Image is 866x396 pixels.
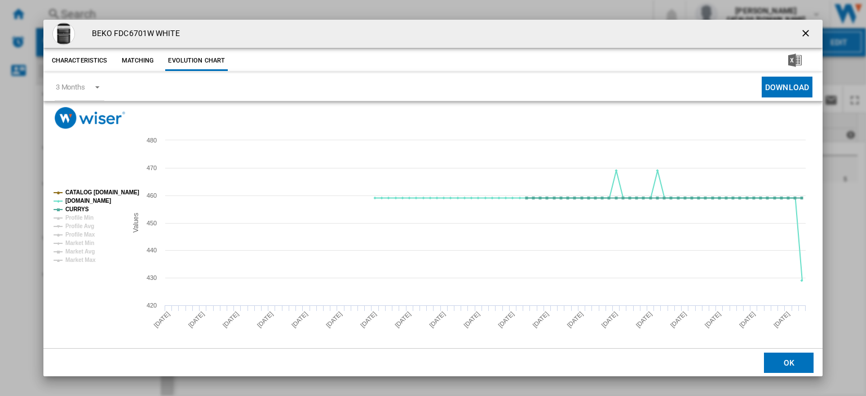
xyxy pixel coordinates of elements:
img: logo_wiser_300x94.png [55,107,125,129]
ng-md-icon: getI18NText('BUTTONS.CLOSE_DIALOG') [800,28,814,41]
tspan: [DATE] [704,310,722,329]
img: excel-24x24.png [788,54,802,67]
div: 3 Months [56,83,85,91]
tspan: [DATE] [428,310,447,329]
button: Download [762,77,812,97]
button: Characteristics [49,51,111,71]
tspan: [DATE] [290,310,309,329]
tspan: 440 [147,247,157,253]
md-dialog: Product popup [43,20,823,376]
tspan: 460 [147,192,157,199]
tspan: Market Min [65,240,94,246]
img: 881263458c0e86de7250c07c0c7f12fd6e24ddec_1.jpg [52,23,75,45]
tspan: 450 [147,220,157,226]
tspan: [DATE] [152,310,171,329]
button: OK [764,352,814,372]
tspan: Values [132,213,140,233]
tspan: Profile Min [65,215,94,221]
tspan: [DATE] [738,310,757,329]
tspan: 420 [147,302,157,309]
button: Evolution chart [165,51,228,71]
tspan: [DATE] [325,310,343,329]
tspan: Profile Avg [65,223,94,229]
tspan: [DATE] [187,310,205,329]
tspan: 470 [147,164,157,171]
tspan: 480 [147,137,157,144]
tspan: Market Avg [65,248,95,255]
tspan: [DATE] [394,310,412,329]
tspan: [DATE] [256,310,275,329]
tspan: [DATE] [497,310,515,329]
tspan: [DATE] [772,310,791,329]
tspan: Profile Max [65,232,95,238]
tspan: Market Max [65,257,96,263]
h4: BEKO FDC6701W WHITE [86,28,180,39]
button: Download in Excel [770,51,820,71]
tspan: 430 [147,274,157,281]
tspan: [DATE] [600,310,618,329]
tspan: [DATE] [531,310,550,329]
tspan: [DATE] [669,310,687,329]
button: Matching [113,51,162,71]
tspan: [DATE] [359,310,378,329]
tspan: CURRYS [65,206,89,212]
tspan: CATALOG [DOMAIN_NAME] [65,189,139,195]
tspan: [DATE] [565,310,584,329]
tspan: [DATE] [634,310,653,329]
button: getI18NText('BUTTONS.CLOSE_DIALOG') [796,23,818,45]
tspan: [DATE] [222,310,240,329]
tspan: [DOMAIN_NAME] [65,198,111,204]
tspan: [DATE] [462,310,481,329]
